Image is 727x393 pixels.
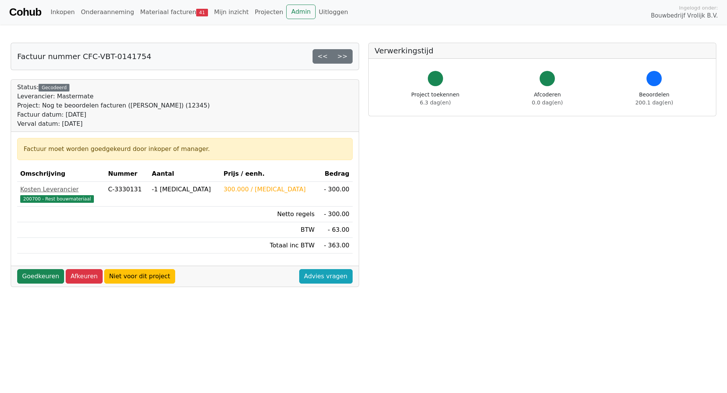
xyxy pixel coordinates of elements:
[17,110,210,119] div: Factuur datum: [DATE]
[318,222,352,238] td: - 63.00
[316,5,351,20] a: Uitloggen
[332,49,353,64] a: >>
[39,84,69,91] div: Gecodeerd
[17,52,151,61] h5: Factuur nummer CFC-VBT-0141754
[375,46,710,55] h5: Verwerkingstijd
[66,269,103,284] a: Afkeuren
[221,207,318,222] td: Netto regels
[20,185,102,194] div: Kosten Leverancier
[420,99,451,106] span: 6.3 dag(en)
[20,195,94,203] span: 200700 - Rest bouwmateriaal
[221,238,318,253] td: Totaal inc BTW
[651,11,718,20] span: Bouwbedrijf Vrolijk B.V.
[149,166,221,182] th: Aantal
[17,269,64,284] a: Goedkeuren
[196,9,208,16] span: 41
[24,144,346,154] div: Factuur moet worden goedgekeurd door inkoper of manager.
[211,5,252,20] a: Mijn inzicht
[299,269,353,284] a: Advies vragen
[104,269,175,284] a: Niet voor dit project
[251,5,286,20] a: Projecten
[411,91,459,107] div: Project toekennen
[318,166,352,182] th: Bedrag
[17,166,105,182] th: Omschrijving
[318,182,352,207] td: - 300.00
[105,182,149,207] td: C-3330131
[17,119,210,128] div: Verval datum: [DATE]
[20,185,102,203] a: Kosten Leverancier200700 - Rest bouwmateriaal
[17,83,210,128] div: Status:
[532,91,563,107] div: Afcoderen
[221,166,318,182] th: Prijs / eenh.
[313,49,333,64] a: <<
[679,4,718,11] span: Ingelogd onder:
[318,207,352,222] td: - 300.00
[17,101,210,110] div: Project: Nog te beoordelen facturen ([PERSON_NAME]) (12345)
[137,5,211,20] a: Materiaal facturen41
[9,3,41,21] a: Cohub
[78,5,137,20] a: Onderaanneming
[152,185,218,194] div: -1 [MEDICAL_DATA]
[224,185,315,194] div: 300.000 / [MEDICAL_DATA]
[532,99,563,106] span: 0.0 dag(en)
[17,92,210,101] div: Leverancier: Mastermate
[105,166,149,182] th: Nummer
[47,5,77,20] a: Inkopen
[635,99,673,106] span: 200.1 dag(en)
[286,5,316,19] a: Admin
[635,91,673,107] div: Beoordelen
[221,222,318,238] td: BTW
[318,238,352,253] td: - 363.00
